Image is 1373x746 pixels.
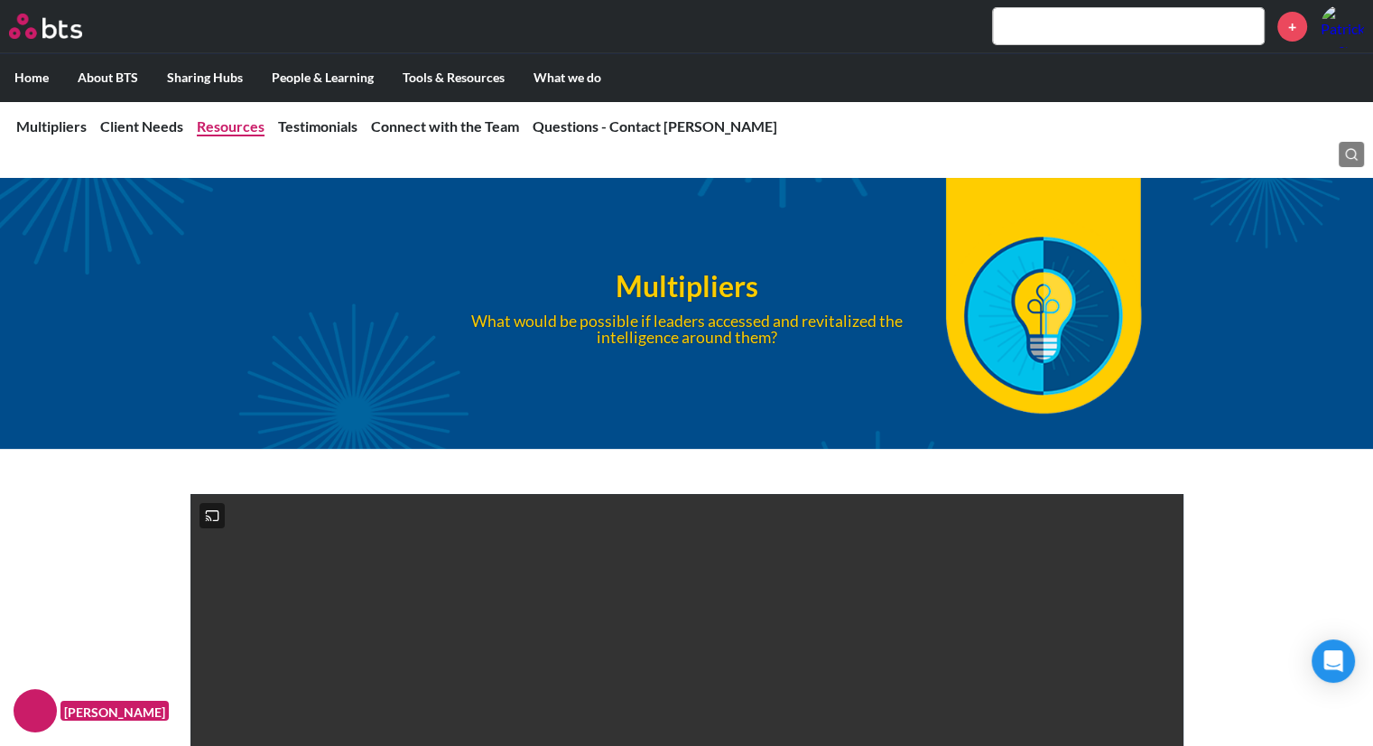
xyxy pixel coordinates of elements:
[197,117,264,135] a: Resources
[16,117,87,135] a: Multipliers
[63,54,153,101] label: About BTS
[1312,639,1355,683] div: Open Intercom Messenger
[100,117,183,135] a: Client Needs
[371,117,519,135] a: Connect with the Team
[257,54,388,101] label: People & Learning
[1321,5,1364,48] a: Profile
[9,14,82,39] img: BTS Logo
[388,54,519,101] label: Tools & Resources
[519,54,616,101] label: What we do
[379,266,994,307] h1: Multipliers
[278,117,357,135] a: Testimonials
[441,313,932,345] p: What would be possible if leaders accessed and revitalized the intelligence around them?
[60,701,169,722] figcaption: [PERSON_NAME]
[1277,12,1307,42] a: +
[153,54,257,101] label: Sharing Hubs
[9,14,116,39] a: Go home
[1321,5,1364,48] img: Patrick Roeroe
[533,117,777,135] a: Questions - Contact [PERSON_NAME]
[14,689,57,732] img: F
